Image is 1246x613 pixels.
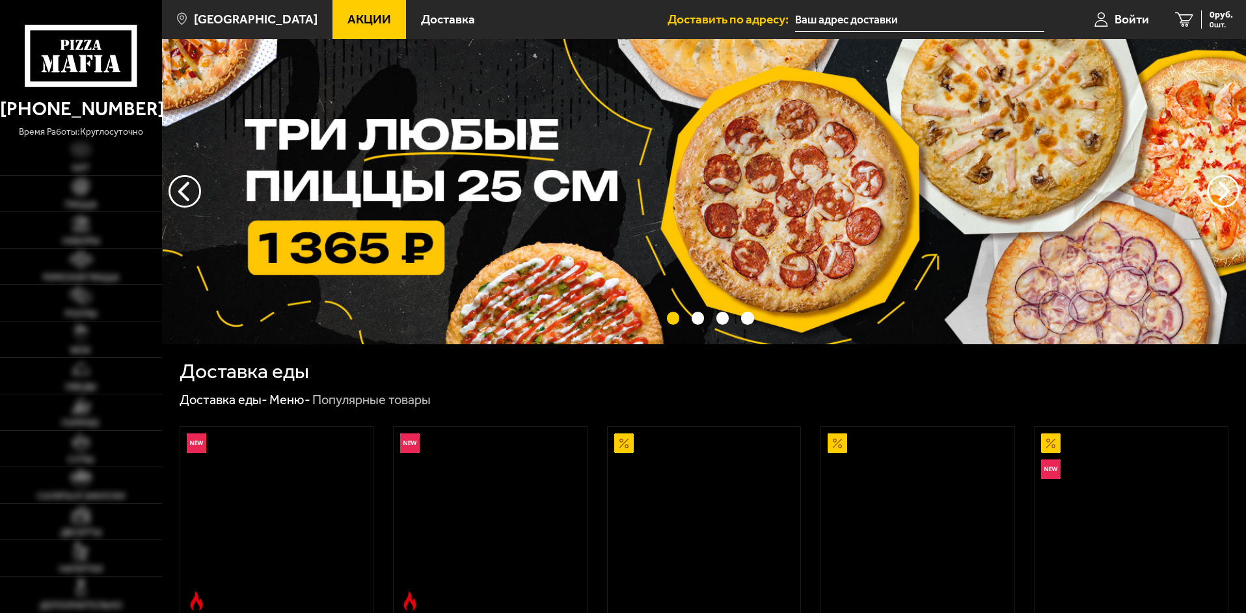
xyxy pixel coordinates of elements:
span: Обеды [65,383,96,392]
span: Римская пицца [43,273,119,282]
span: Доставка [421,13,475,25]
button: точки переключения [716,312,729,324]
span: Войти [1115,13,1149,25]
img: Новинка [187,433,206,453]
h1: Доставка еды [180,361,309,382]
span: 0 шт. [1210,21,1233,29]
img: Акционный [614,433,634,453]
span: Горячее [62,419,100,428]
img: Новинка [1041,459,1061,479]
span: Наборы [62,237,100,246]
span: Доставить по адресу: [668,13,795,25]
span: WOK [70,346,91,355]
img: Акционный [828,433,847,453]
span: Роллы [65,310,97,319]
img: Острое блюдо [400,592,420,611]
span: Напитки [59,565,103,574]
a: Меню- [269,392,310,407]
span: Супы [68,456,94,465]
button: предыдущий [1207,175,1239,208]
img: Острое блюдо [187,592,206,611]
span: Пицца [65,200,97,210]
button: точки переключения [692,312,704,324]
div: Популярные товары [312,392,431,409]
button: следующий [169,175,201,208]
input: Ваш адрес доставки [795,8,1044,32]
span: Акции [347,13,391,25]
span: 0 руб. [1210,10,1233,20]
span: Десерты [61,528,102,538]
img: Новинка [400,433,420,453]
img: Акционный [1041,433,1061,453]
button: точки переключения [667,312,679,324]
span: Хит [72,164,90,173]
button: точки переключения [741,312,753,324]
a: Доставка еды- [180,392,267,407]
span: [GEOGRAPHIC_DATA] [194,13,318,25]
span: Салаты и закуски [37,492,125,501]
span: Дополнительно [40,601,122,610]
